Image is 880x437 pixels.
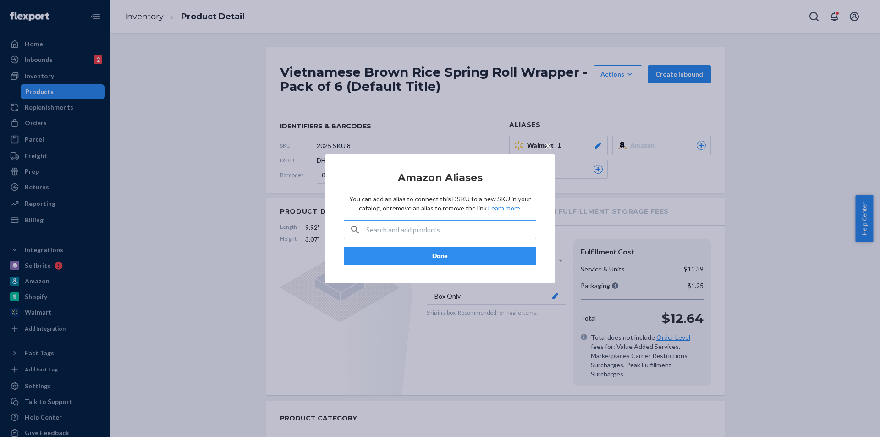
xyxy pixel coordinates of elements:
[366,221,536,239] input: Search and add products
[344,247,536,265] button: Done
[344,194,536,213] p: You can add an alias to connect this DSKU to a new SKU in your catalog, or remove an alias to rem...
[488,204,520,212] a: Learn more
[544,137,552,153] span: ×
[344,172,536,183] h2: Amazon Aliases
